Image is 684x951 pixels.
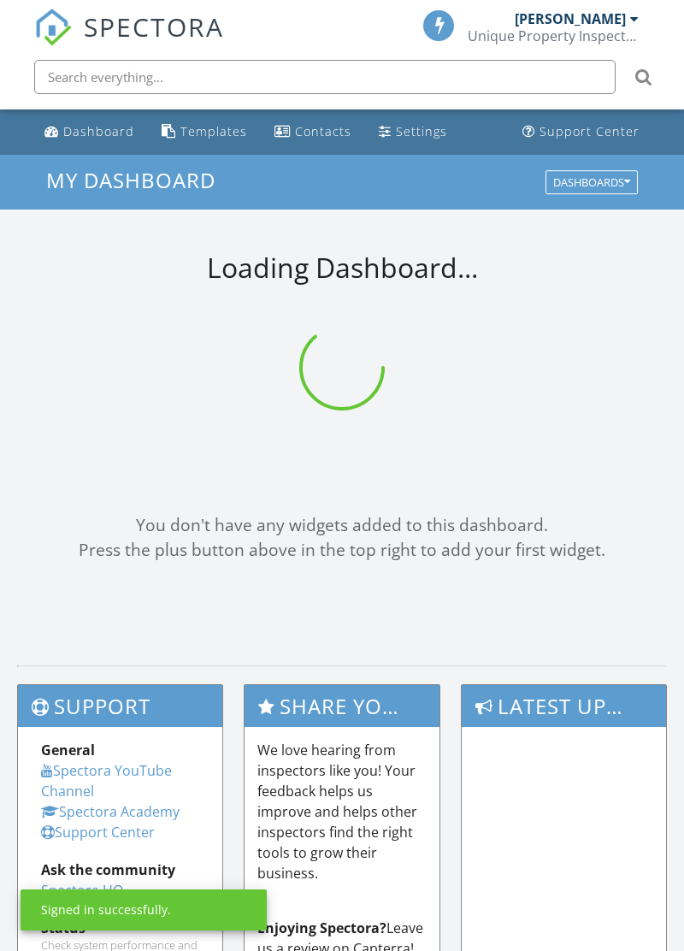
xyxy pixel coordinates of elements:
[516,116,646,148] a: Support Center
[41,823,155,842] a: Support Center
[257,919,386,937] strong: Enjoying Spectora?
[17,538,667,563] div: Press the plus button above in the top right to add your first widget.
[257,740,426,883] p: We love hearing from inspectors like you! Your feedback helps us improve and helps other inspecto...
[46,166,215,194] span: My Dashboard
[17,513,667,538] div: You don't have any widgets added to this dashboard.
[34,9,72,46] img: The Best Home Inspection Software - Spectora
[41,901,171,919] div: Signed in successfully.
[84,9,224,44] span: SPECTORA
[180,123,247,139] div: Templates
[295,123,351,139] div: Contacts
[41,859,199,880] div: Ask the community
[245,685,439,727] h3: Share Your Spectora Experience
[34,23,224,59] a: SPECTORA
[41,761,172,800] a: Spectora YouTube Channel
[41,802,180,821] a: Spectora Academy
[18,685,222,727] h3: Support
[545,170,638,194] button: Dashboards
[462,685,666,727] h3: Latest Updates
[63,123,134,139] div: Dashboard
[468,27,639,44] div: Unique Property Inspections, LLC
[34,60,616,94] input: Search everything...
[396,123,447,139] div: Settings
[155,116,254,148] a: Templates
[515,10,626,27] div: [PERSON_NAME]
[540,123,640,139] div: Support Center
[41,741,95,759] strong: General
[41,881,123,900] a: Spectora HQ
[553,176,630,188] div: Dashboards
[372,116,454,148] a: Settings
[268,116,358,148] a: Contacts
[38,116,141,148] a: Dashboard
